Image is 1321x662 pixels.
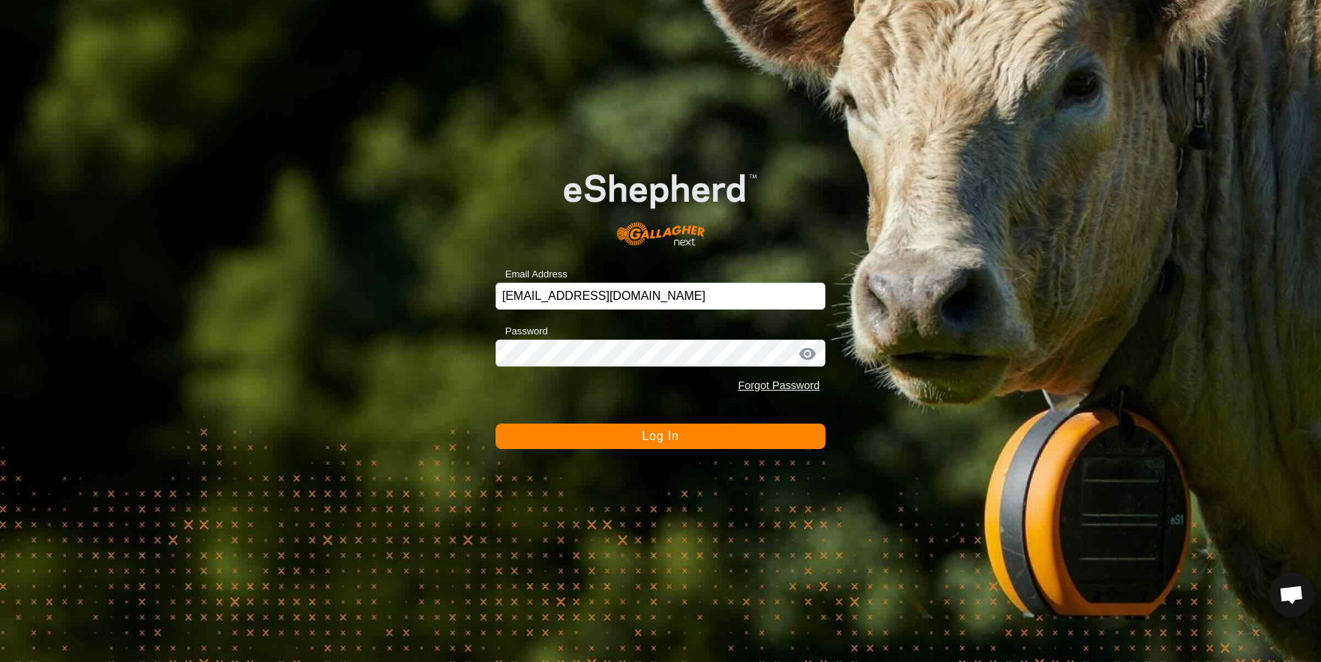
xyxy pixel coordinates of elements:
div: Open chat [1269,572,1314,617]
input: Email Address [496,283,826,310]
a: Forgot Password [738,379,819,391]
span: Log In [642,430,678,442]
img: E-shepherd Logo [529,146,792,259]
button: Log In [496,424,826,449]
label: Email Address [496,267,568,282]
label: Password [496,324,548,339]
